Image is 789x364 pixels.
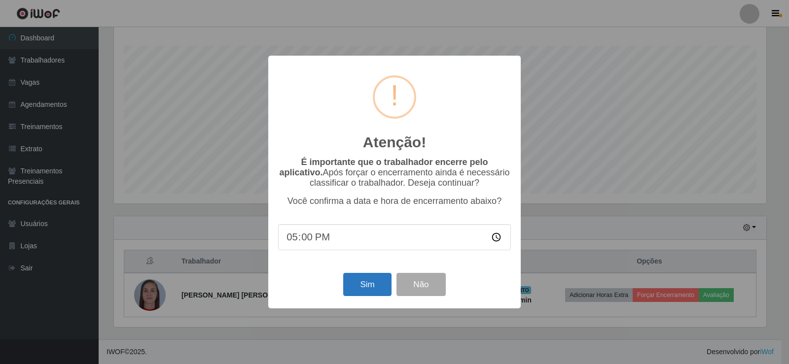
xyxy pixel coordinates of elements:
[363,133,426,151] h2: Atenção!
[343,273,391,296] button: Sim
[279,157,488,177] b: É importante que o trabalhador encerre pelo aplicativo.
[278,157,511,188] p: Após forçar o encerramento ainda é necessário classificar o trabalhador. Deseja continuar?
[396,273,445,296] button: Não
[278,196,511,206] p: Você confirma a data e hora de encerramento abaixo?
